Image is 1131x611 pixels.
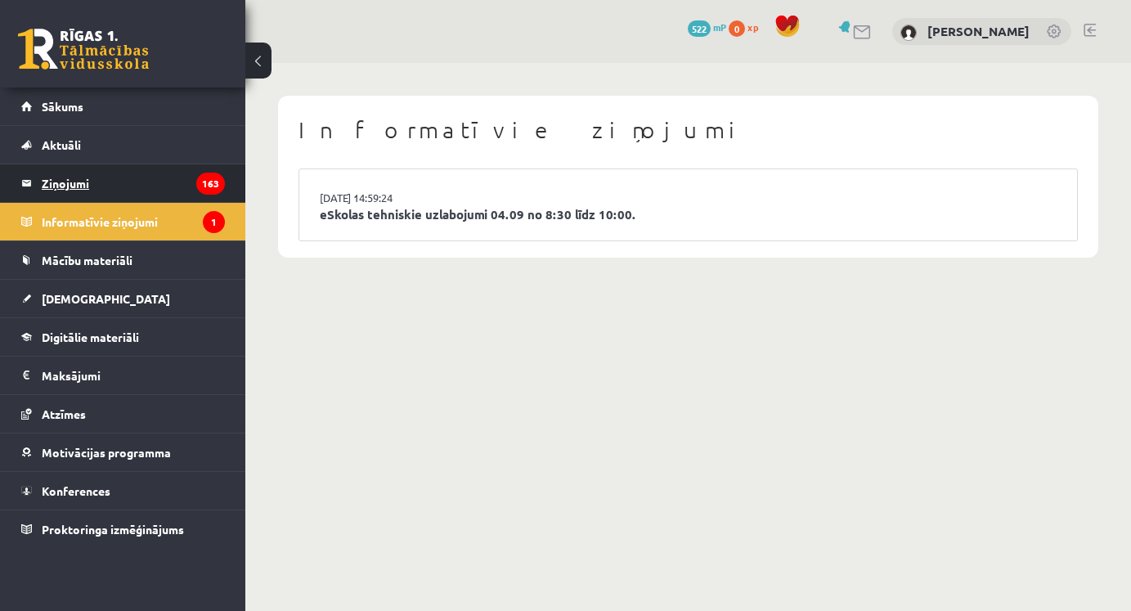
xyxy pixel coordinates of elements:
[42,203,225,240] legend: Informatīvie ziņojumi
[747,20,758,34] span: xp
[203,211,225,233] i: 1
[298,116,1078,144] h1: Informatīvie ziņojumi
[42,137,81,152] span: Aktuāli
[18,29,149,70] a: Rīgas 1. Tālmācības vidusskola
[21,472,225,510] a: Konferences
[21,280,225,317] a: [DEMOGRAPHIC_DATA]
[21,510,225,548] a: Proktoringa izmēģinājums
[927,23,1030,39] a: [PERSON_NAME]
[42,164,225,202] legend: Ziņojumi
[713,20,726,34] span: mP
[729,20,745,37] span: 0
[42,99,83,114] span: Sākums
[21,88,225,125] a: Sākums
[688,20,726,34] a: 522 mP
[42,522,184,537] span: Proktoringa izmēģinājums
[900,25,917,41] img: Daniela Valča
[21,203,225,240] a: Informatīvie ziņojumi1
[42,483,110,498] span: Konferences
[21,241,225,279] a: Mācību materiāli
[21,357,225,394] a: Maksājumi
[42,407,86,421] span: Atzīmes
[320,205,1057,224] a: eSkolas tehniskie uzlabojumi 04.09 no 8:30 līdz 10:00.
[42,445,171,460] span: Motivācijas programma
[688,20,711,37] span: 522
[196,173,225,195] i: 163
[21,434,225,471] a: Motivācijas programma
[21,164,225,202] a: Ziņojumi163
[42,330,139,344] span: Digitālie materiāli
[21,395,225,433] a: Atzīmes
[42,357,225,394] legend: Maksājumi
[42,291,170,306] span: [DEMOGRAPHIC_DATA]
[729,20,766,34] a: 0 xp
[21,126,225,164] a: Aktuāli
[21,318,225,356] a: Digitālie materiāli
[42,253,132,267] span: Mācību materiāli
[320,190,442,206] a: [DATE] 14:59:24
